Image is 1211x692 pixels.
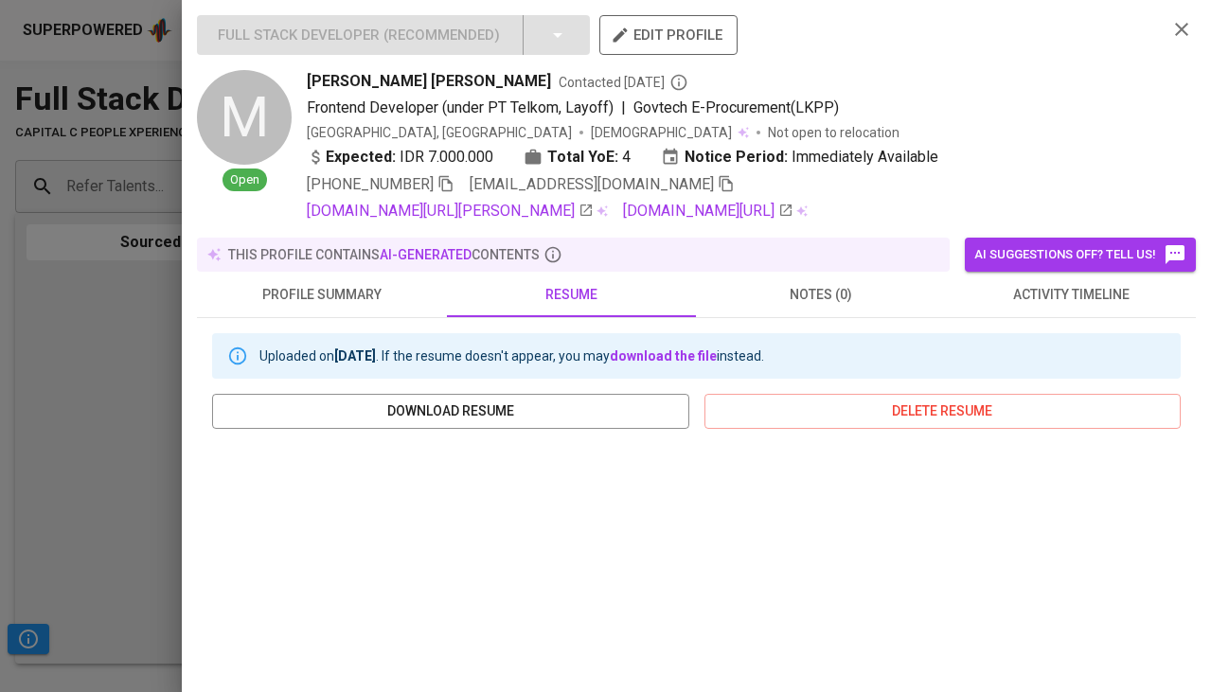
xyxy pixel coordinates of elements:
span: delete resume [720,399,1166,423]
button: AI suggestions off? Tell us! [965,238,1196,272]
span: Frontend Developer (under PT Telkom, Layoff) [307,98,614,116]
a: [DOMAIN_NAME][URL][PERSON_NAME] [307,200,594,222]
span: [DEMOGRAPHIC_DATA] [591,123,735,142]
span: [PHONE_NUMBER] [307,175,434,193]
span: [PERSON_NAME] [PERSON_NAME] [307,70,551,93]
div: Immediately Available [661,146,938,169]
button: delete resume [704,394,1182,429]
span: Open [223,171,267,189]
span: | [621,97,626,119]
span: AI-generated [380,247,472,262]
p: Not open to relocation [768,123,899,142]
div: Uploaded on . If the resume doesn't appear, you may instead. [259,339,764,373]
span: profile summary [208,283,436,307]
svg: By Batam recruiter [669,73,688,92]
span: AI suggestions off? Tell us! [974,243,1186,266]
a: download the file [610,348,717,364]
button: edit profile [599,15,738,55]
span: Contacted [DATE] [559,73,688,92]
b: [DATE] [334,348,376,364]
span: 4 [622,146,631,169]
p: this profile contains contents [228,245,540,264]
span: download resume [227,399,674,423]
b: Total YoE: [547,146,618,169]
div: [GEOGRAPHIC_DATA], [GEOGRAPHIC_DATA] [307,123,572,142]
div: M [197,70,292,165]
span: activity timeline [957,283,1184,307]
span: Govtech E-Procurement(LKPP) [633,98,839,116]
div: IDR 7.000.000 [307,146,493,169]
span: resume [458,283,686,307]
b: Expected: [326,146,396,169]
span: notes (0) [708,283,935,307]
a: [DOMAIN_NAME][URL] [623,200,793,222]
span: edit profile [614,23,722,47]
span: [EMAIL_ADDRESS][DOMAIN_NAME] [470,175,714,193]
a: edit profile [599,27,738,42]
b: Notice Period: [685,146,788,169]
button: download resume [212,394,689,429]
